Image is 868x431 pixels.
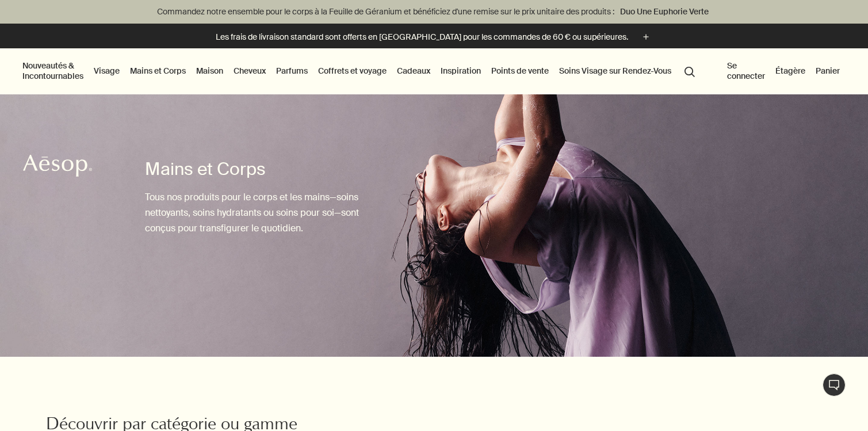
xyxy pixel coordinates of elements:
[438,63,483,78] a: Inspiration
[216,31,628,43] p: Les frais de livraison standard sont offerts en [GEOGRAPHIC_DATA] pour les commandes de 60 € ou s...
[145,189,388,237] p: Tous nos produits pour le corps et les mains—soins nettoyants, soins hydratants ou soins pour soi...
[145,158,388,181] h1: Mains et Corps
[489,63,551,78] button: Points de vente
[231,63,268,78] a: Cheveux
[274,63,310,78] a: Parfums
[618,5,711,18] a: Duo Une Euphorie Verte
[128,63,188,78] a: Mains et Corps
[557,63,674,78] a: Soins Visage sur Rendez-Vous
[823,373,846,396] button: Chat en direct
[679,60,700,82] button: Lancer une recherche
[23,154,92,177] svg: Aesop
[813,63,842,78] button: Panier
[91,63,122,78] a: Visage
[725,58,767,83] button: Se connecter
[773,63,808,78] a: Étagère
[12,6,856,18] p: Commandez notre ensemble pour le corps à la Feuille de Géranium et bénéficiez d'une remise sur le...
[316,63,389,78] a: Coffrets et voyage
[20,58,86,83] button: Nouveautés & Incontournables
[395,63,433,78] a: Cadeaux
[20,151,95,183] a: Aesop
[216,30,652,44] button: Les frais de livraison standard sont offerts en [GEOGRAPHIC_DATA] pour les commandes de 60 € ou s...
[20,48,719,94] nav: primary
[725,48,848,94] nav: supplementary
[194,63,225,78] a: Maison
